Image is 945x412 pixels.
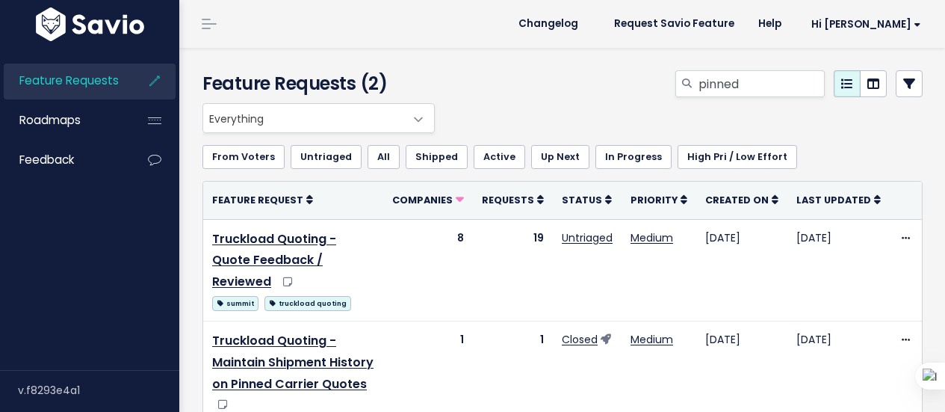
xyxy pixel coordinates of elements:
[19,112,81,128] span: Roadmaps
[796,194,871,206] span: Last Updated
[202,145,285,169] a: From Voters
[796,192,881,207] a: Last Updated
[482,192,544,207] a: Requests
[474,145,525,169] a: Active
[630,194,678,206] span: Priority
[630,230,673,245] a: Medium
[746,13,793,35] a: Help
[4,103,124,138] a: Roadmaps
[406,145,468,169] a: Shipped
[392,192,464,207] a: Companies
[562,332,598,347] a: Closed
[383,219,473,322] td: 8
[4,143,124,177] a: Feedback
[630,192,687,207] a: Priority
[202,70,428,97] h4: Feature Requests (2)
[202,145,923,169] ul: Filter feature requests
[473,219,553,322] td: 19
[697,70,825,97] input: Search features...
[4,64,124,98] a: Feature Requests
[212,296,258,311] span: summit
[264,293,351,312] a: truckload quoting
[562,230,613,245] a: Untriaged
[705,194,769,206] span: Created On
[212,293,258,312] a: summit
[793,13,933,36] a: Hi [PERSON_NAME]
[562,194,602,206] span: Status
[630,332,673,347] a: Medium
[531,145,589,169] a: Up Next
[602,13,746,35] a: Request Savio Feature
[212,332,374,393] a: Truckload Quoting - Maintain Shipment History on Pinned Carrier Quotes
[291,145,362,169] a: Untriaged
[787,219,890,322] td: [DATE]
[562,192,612,207] a: Status
[705,192,778,207] a: Created On
[392,194,453,206] span: Companies
[811,19,921,30] span: Hi [PERSON_NAME]
[212,230,336,291] a: Truckload Quoting - Quote Feedback / Reviewed
[19,152,74,167] span: Feedback
[518,19,578,29] span: Changelog
[696,219,787,322] td: [DATE]
[482,194,534,206] span: Requests
[19,73,119,88] span: Feature Requests
[18,371,179,410] div: v.f8293e4a1
[32,7,148,41] img: logo-white.9d6f32f41409.svg
[595,145,672,169] a: In Progress
[202,103,435,133] span: Everything
[368,145,400,169] a: All
[678,145,797,169] a: High Pri / Low Effort
[212,194,303,206] span: Feature Request
[212,192,313,207] a: Feature Request
[203,104,404,132] span: Everything
[264,296,351,311] span: truckload quoting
